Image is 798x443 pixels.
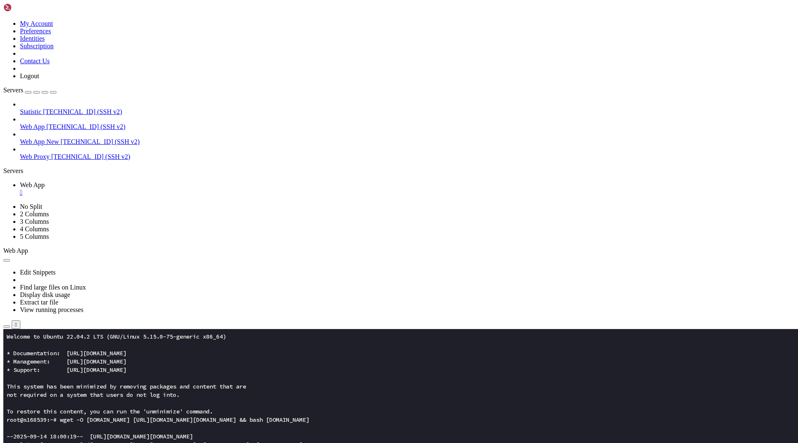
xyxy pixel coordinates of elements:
[20,123,795,131] a: Web App [TECHNICAL_ID] (SSH v2)
[3,103,690,111] x-row: --2025-09-14 18:00:19-- [URL][DOMAIN_NAME][DOMAIN_NAME]
[3,136,690,145] x-row: Location: [URL][DOMAIN_NAME][DOMAIN_NAME] [following]
[20,42,54,49] a: Subscription
[20,123,45,130] span: Web App
[3,145,690,153] x-row: --2025-09-14 18:00:19-- [URL][DOMAIN_NAME][DOMAIN_NAME]
[20,20,53,27] a: My Account
[3,53,690,62] x-row: This system has been minimized by removing packages and content that are
[3,28,690,37] x-row: * Management: [URL][DOMAIN_NAME]
[20,108,795,116] a: Statistic [TECHNICAL_ID] (SSH v2)
[3,3,690,12] x-row: Welcome to Ubuntu 22.04.2 LTS (GNU/Linux 5.15.0-75-generic x86_64)
[20,27,51,35] a: Preferences
[3,247,28,254] span: Web App
[20,153,795,161] a: Web Proxy [TECHNICAL_ID] (SSH v2)
[43,108,122,115] span: [TECHNICAL_ID] (SSH v2)
[20,72,39,79] a: Logout
[20,189,795,196] a: 
[12,320,20,329] button: 
[3,87,57,94] a: Servers
[3,87,23,94] span: Servers
[20,203,42,210] a: No Split
[3,303,690,311] x-row: Do you want to install aaPanel to the /www directory now?(y/n):
[3,245,690,253] x-row: | aaPanel FOR CentOS/Ubuntu/Debian
[20,138,59,145] span: Web App New
[15,322,17,328] div: 
[20,269,56,276] a: Edit Snippets
[3,236,690,245] x-row: +----------------------------------------------------------------------
[20,108,42,115] span: Statistic
[20,35,45,42] a: Identities
[20,210,49,218] a: 2 Columns
[216,303,219,311] div: (64, 36)
[3,161,690,170] x-row: HTTP request sent, awaiting response... 200 OK
[3,170,690,178] x-row: Length: 81236 (79K) [application/octet-stream]
[3,262,256,269] span: | Copyright © [DATE]-[DATE] BT-SOFT([URL][DOMAIN_NAME]) All rights reserved.
[20,233,49,240] a: 5 Columns
[51,153,130,160] span: [TECHNICAL_ID] (SSH v2)
[20,131,795,146] li: Web App New [TECHNICAL_ID] (SSH v2)
[20,153,49,160] span: Web Proxy
[3,212,216,219] span: [DATE] 18:00:20 (426 KB/s) - ‘[DOMAIN_NAME]’ saved [81236/81236]
[3,87,690,95] x-row: root@s168539:~# wget -O [DOMAIN_NAME] [URL][DOMAIN_NAME][DOMAIN_NAME] && bash [DOMAIN_NAME]
[3,270,690,278] x-row: +----------------------------------------------------------------------
[3,120,690,128] x-row: Connecting to [DOMAIN_NAME] ([DOMAIN_NAME])|[TECHNICAL_ID]|:80... connected.
[20,146,795,161] li: Web Proxy [TECHNICAL_ID] (SSH v2)
[20,181,45,188] span: Web App
[3,153,690,161] x-row: Connecting to [DOMAIN_NAME] ([DOMAIN_NAME])|[TECHNICAL_ID]|:443... connected.
[20,181,795,196] a: Web App
[20,306,84,313] a: View running processes
[3,286,690,295] x-row: +----------------------------------------------------------------------
[3,37,690,45] x-row: * Support: [URL][DOMAIN_NAME]
[3,195,690,203] x-row: [DOMAIN_NAME] 100%[==============================================================================...
[3,3,51,12] img: Shellngn
[20,284,86,291] a: Find large files on Linux
[20,299,58,306] a: Extract tar file
[3,178,90,186] span: Saving to: ‘[DOMAIN_NAME]’
[61,138,140,145] span: [TECHNICAL_ID] (SSH v2)
[3,78,690,87] x-row: To restore this content, you can run the 'unminimize' command.
[20,57,50,64] a: Contact Us
[20,101,795,116] li: Statistic [TECHNICAL_ID] (SSH v2)
[3,62,690,70] x-row: not required on a system that users do not log into.
[20,291,70,298] a: Display disk usage
[47,123,126,130] span: [TECHNICAL_ID] (SSH v2)
[20,218,49,225] a: 3 Columns
[3,128,690,136] x-row: HTTP request sent, awaiting response... 301 Moved Permanently
[3,278,690,286] x-row: | The WebPanel URL will be [URL] when installed.
[20,138,795,146] a: Web App New [TECHNICAL_ID] (SSH v2)
[3,167,795,175] div: Servers
[20,116,795,131] li: Web App [TECHNICAL_ID] (SSH v2)
[3,253,690,261] x-row: +----------------------------------------------------------------------
[20,225,49,233] a: 4 Columns
[3,20,690,28] x-row: * Documentation: [URL][DOMAIN_NAME]
[3,111,690,120] x-row: Resolving [DOMAIN_NAME] ([DOMAIN_NAME])... [TECHNICAL_ID], [TECHNICAL_ID], [TECHNICAL_ID], ...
